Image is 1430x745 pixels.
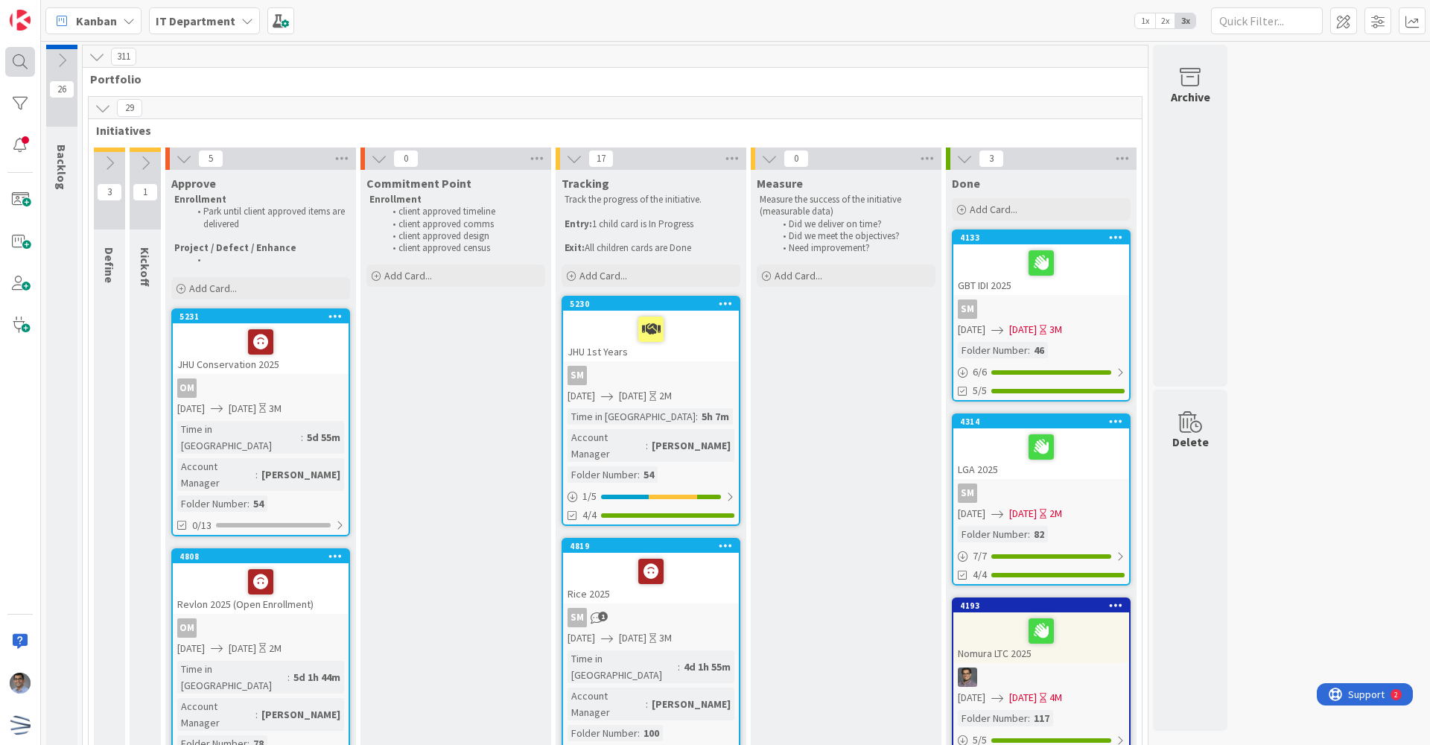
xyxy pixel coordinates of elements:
li: client approved design [384,230,543,242]
span: 26 [49,80,74,98]
span: Add Card... [579,269,627,282]
div: Account Manager [177,458,255,491]
span: Add Card... [189,282,237,295]
li: client approved census [384,242,543,254]
span: Measure [757,176,803,191]
span: : [255,706,258,723]
div: 3M [269,401,282,416]
div: Folder Number [958,526,1028,542]
img: AP [10,673,31,694]
div: SM [563,608,739,627]
span: Add Card... [775,269,822,282]
strong: Entry: [565,218,592,230]
div: 4133 [960,232,1129,243]
div: OM [173,378,349,398]
div: JHU 1st Years [563,311,739,361]
div: Rice 2025 [563,553,739,603]
div: 5230 [570,299,739,309]
div: 4808 [173,550,349,563]
span: : [255,466,258,483]
div: 4808Revlon 2025 (Open Enrollment) [173,550,349,614]
span: 3 [979,150,1004,168]
span: Kanban [76,12,117,30]
span: : [287,669,290,685]
span: [DATE] [229,641,256,656]
div: 6/6 [953,363,1129,381]
div: CS [953,668,1129,687]
span: 1x [1135,13,1155,28]
div: 4193 [960,600,1129,611]
div: 5231 [179,311,349,322]
div: OM [177,618,197,638]
li: Need improvement? [775,242,933,254]
div: 5h 7m [698,408,733,425]
div: 5d 55m [303,429,344,446]
div: Folder Number [177,495,247,512]
img: Visit kanbanzone.com [10,10,31,31]
div: 4M [1049,690,1062,706]
span: [DATE] [177,641,205,656]
div: [PERSON_NAME] [648,696,734,712]
div: SM [953,299,1129,319]
span: 311 [111,48,136,66]
div: 4314LGA 2025 [953,415,1129,479]
span: [DATE] [958,506,985,521]
span: [DATE] [568,388,595,404]
div: 46 [1030,342,1048,358]
li: Did we deliver on time? [775,218,933,230]
span: : [301,429,303,446]
span: 4/4 [582,507,597,523]
div: SM [958,299,977,319]
span: : [678,659,680,675]
span: 17 [588,150,614,168]
div: 1/5 [563,487,739,506]
span: 4/4 [973,567,987,583]
span: 5/5 [973,383,987,399]
div: 4d 1h 55m [680,659,734,675]
strong: Enrollment [369,193,422,206]
div: SM [563,366,739,385]
p: All children cards are Done [565,242,737,254]
span: 0/13 [192,518,212,533]
strong: Exit: [565,241,585,254]
span: 1 [598,612,608,621]
span: Backlog [54,145,69,190]
div: Time in [GEOGRAPHIC_DATA] [568,408,696,425]
div: 4819 [570,541,739,551]
span: Add Card... [970,203,1017,216]
div: OM [177,378,197,398]
li: Did we meet the objectives? [775,230,933,242]
div: [PERSON_NAME] [258,466,344,483]
span: 7 / 7 [973,548,987,564]
span: 29 [117,99,142,117]
div: Archive [1171,88,1210,106]
span: : [646,437,648,454]
strong: Project / Defect / Enhance [174,241,296,254]
span: Portfolio [90,72,1129,86]
p: Measure the success of the initiative (measurable data) [760,194,932,218]
div: Folder Number [568,466,638,483]
span: : [1028,710,1030,726]
span: Approve [171,176,216,191]
span: [DATE] [958,322,985,337]
div: 7/7 [953,547,1129,565]
div: Revlon 2025 (Open Enrollment) [173,563,349,614]
div: 2 [77,6,81,18]
span: : [1028,526,1030,542]
div: 2M [1049,506,1062,521]
span: [DATE] [568,630,595,646]
span: Initiatives [96,123,1123,138]
div: 3M [659,630,672,646]
span: 6 / 6 [973,364,987,380]
input: Quick Filter... [1211,7,1323,34]
span: 1 [133,183,158,201]
div: Folder Number [568,725,638,741]
div: 5230 [563,297,739,311]
span: Add Card... [384,269,432,282]
div: SM [953,484,1129,503]
span: [DATE] [177,401,205,416]
div: 5230JHU 1st Years [563,297,739,361]
span: Tracking [562,176,609,191]
span: : [638,725,640,741]
div: Folder Number [958,342,1028,358]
